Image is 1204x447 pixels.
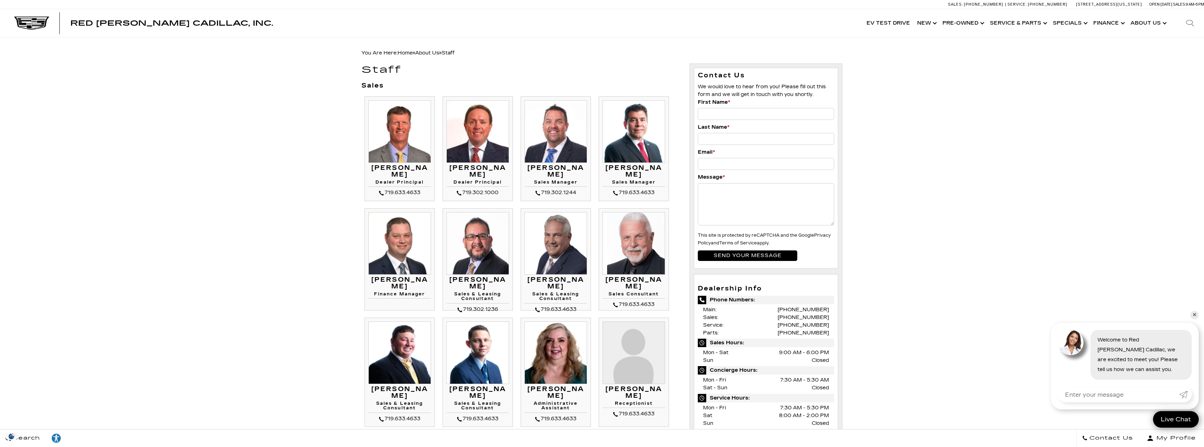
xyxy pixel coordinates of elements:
[703,307,716,313] span: Main:
[524,180,587,187] h4: Sales Manager
[698,133,835,145] input: Last Name*
[1090,330,1192,380] div: Welcome to Red [PERSON_NAME] Cadillac, we are excited to meet you! Please tell us how we can assi...
[415,50,439,56] a: About Us
[446,386,509,400] h3: [PERSON_NAME]
[524,292,587,303] h4: Sales & Leasing Consultant
[603,180,665,187] h4: Sales Manager
[1179,387,1192,402] a: Submit
[1139,429,1204,447] button: Open user profile menu
[1007,2,1027,7] span: Service:
[703,377,726,383] span: Mon - Fri
[778,307,829,313] a: [PHONE_NUMBER]
[368,189,431,197] div: 719.633.4633
[698,285,835,292] h3: Dealership Info
[524,401,587,413] h4: Administrative Assistant
[398,50,413,56] a: Home
[703,420,713,426] span: Sun
[1176,9,1204,37] div: Search
[812,384,829,392] span: Closed
[368,180,431,187] h4: Dealer Principal
[779,412,829,420] span: 8:00 AM - 2:00 PM
[442,50,455,56] span: Staff
[986,9,1049,37] a: Service & Parts
[446,305,509,314] div: 719.302.1236
[698,98,730,106] label: First Name
[698,123,729,131] label: Last Name
[698,72,835,264] form: Contact Us
[703,405,726,411] span: Mon - Fri
[368,276,431,290] h3: [PERSON_NAME]
[703,413,712,419] span: Sat
[698,296,835,304] span: Phone Numbers:
[1058,387,1179,402] input: Enter your message
[603,165,665,179] h3: [PERSON_NAME]
[524,276,587,290] h3: [PERSON_NAME]
[603,276,665,290] h3: [PERSON_NAME]
[11,433,40,443] span: Search
[1076,429,1139,447] a: Contact Us
[964,2,1003,7] span: [PHONE_NUMBER]
[698,366,835,375] span: Concierge Hours:
[46,429,67,447] a: Explore your accessibility options
[415,50,455,56] span: »
[361,65,679,75] h1: Staff
[1088,433,1133,443] span: Contact Us
[524,189,587,197] div: 719.302.1244
[603,300,665,309] div: 719.633.4633
[703,330,719,336] span: Parts:
[446,401,509,413] h4: Sales & Leasing Consultant
[4,433,20,440] section: Click to Open Cookie Consent Modal
[446,276,509,290] h3: [PERSON_NAME]
[46,433,67,443] div: Explore your accessibility options
[778,330,829,336] a: [PHONE_NUMBER]
[703,385,727,391] span: Sat - Sun
[524,415,587,423] div: 719.633.4633
[361,50,455,56] span: You Are Here:
[698,233,831,245] a: Privacy Policy
[603,189,665,197] div: 719.633.4633
[939,9,986,37] a: Pre-Owned
[1028,2,1067,7] span: [PHONE_NUMBER]
[698,173,725,181] label: Message
[698,158,835,170] input: Email*
[1058,330,1083,355] img: Agent profile photo
[698,233,831,245] small: This site is protected by reCAPTCHA and the Google and apply.
[1149,2,1172,7] span: Open [DATE]
[368,292,431,299] h4: Finance Manager
[1005,2,1069,6] a: Service: [PHONE_NUMBER]
[446,180,509,187] h4: Dealer Principal
[698,72,835,79] h3: Contact Us
[948,2,1005,6] a: Sales: [PHONE_NUMBER]
[4,433,20,440] img: Opt-Out Icon
[446,415,509,423] div: 719.633.4633
[698,148,715,156] label: Email
[1173,2,1186,7] span: Sales:
[603,410,665,418] div: 719.633.4633
[1049,9,1090,37] a: Specials
[603,292,665,299] h4: Sales Consultant
[524,386,587,400] h3: [PERSON_NAME]
[914,9,939,37] a: New
[446,165,509,179] h3: [PERSON_NAME]
[698,108,835,120] input: First Name*
[70,19,273,27] span: Red [PERSON_NAME] Cadillac, Inc.
[603,401,665,408] h4: Receptionist
[603,386,665,400] h3: [PERSON_NAME]
[70,20,273,27] a: Red [PERSON_NAME] Cadillac, Inc.
[812,357,829,364] span: Closed
[1127,9,1169,37] a: About Us
[524,305,587,314] div: 719.633.4633
[948,2,963,7] span: Sales:
[361,82,679,89] h3: Sales
[398,50,455,56] span: »
[780,376,829,384] span: 7:30 AM - 5:30 AM
[698,394,835,402] span: Service Hours:
[812,420,829,427] span: Closed
[698,339,835,347] span: Sales Hours:
[1186,2,1204,7] span: 9 AM-6 PM
[863,9,914,37] a: EV Test Drive
[446,189,509,197] div: 719.302.1000
[1076,2,1142,7] a: [STREET_ADDRESS][US_STATE]
[1157,415,1195,423] span: Live Chat
[368,165,431,179] h3: [PERSON_NAME]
